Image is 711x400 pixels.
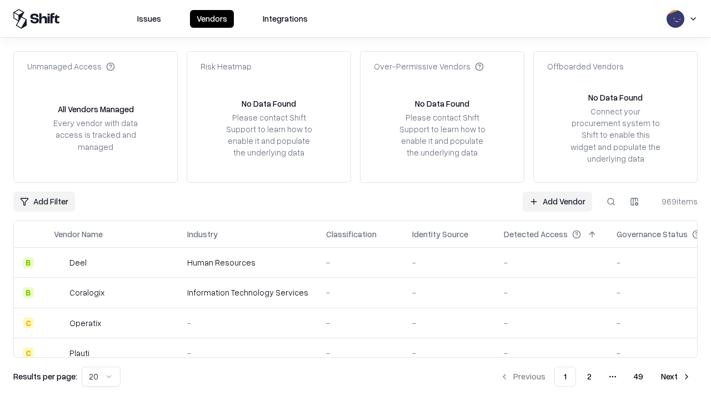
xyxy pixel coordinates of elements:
[23,317,34,328] div: C
[326,228,377,240] div: Classification
[588,92,643,103] div: No Data Found
[412,317,486,329] div: -
[625,367,652,387] button: 49
[49,117,142,152] div: Every vendor with data access is tracked and managed
[504,317,599,329] div: -
[54,287,65,298] img: Coralogix
[653,196,698,207] div: 969 items
[69,347,89,359] div: Plauti
[554,367,576,387] button: 1
[504,347,599,359] div: -
[242,98,296,109] div: No Data Found
[187,347,308,359] div: -
[578,367,600,387] button: 2
[504,257,599,268] div: -
[187,317,308,329] div: -
[396,112,488,159] div: Please contact Shift Support to learn how to enable it and populate the underlying data
[523,192,592,212] a: Add Vendor
[412,347,486,359] div: -
[374,61,484,72] div: Over-Permissive Vendors
[69,287,104,298] div: Coralogix
[569,106,662,164] div: Connect your procurement system to Shift to enable this widget and populate the underlying data
[415,98,469,109] div: No Data Found
[223,112,315,159] div: Please contact Shift Support to learn how to enable it and populate the underlying data
[326,257,394,268] div: -
[654,367,698,387] button: Next
[504,287,599,298] div: -
[58,103,134,115] div: All Vendors Managed
[54,257,65,268] img: Deel
[69,257,87,268] div: Deel
[504,228,568,240] div: Detected Access
[326,317,394,329] div: -
[412,257,486,268] div: -
[326,347,394,359] div: -
[187,287,308,298] div: Information Technology Services
[190,10,234,28] button: Vendors
[547,61,624,72] div: Offboarded Vendors
[54,228,103,240] div: Vendor Name
[54,317,65,328] img: Operatix
[13,192,75,212] button: Add Filter
[187,228,218,240] div: Industry
[493,367,698,387] nav: pagination
[412,228,468,240] div: Identity Source
[27,61,115,72] div: Unmanaged Access
[131,10,168,28] button: Issues
[187,257,308,268] div: Human Resources
[412,287,486,298] div: -
[23,287,34,298] div: B
[69,317,101,329] div: Operatix
[201,61,252,72] div: Risk Heatmap
[326,287,394,298] div: -
[617,228,688,240] div: Governance Status
[13,371,77,382] p: Results per page:
[23,347,34,358] div: C
[54,347,65,358] img: Plauti
[256,10,314,28] button: Integrations
[23,257,34,268] div: B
